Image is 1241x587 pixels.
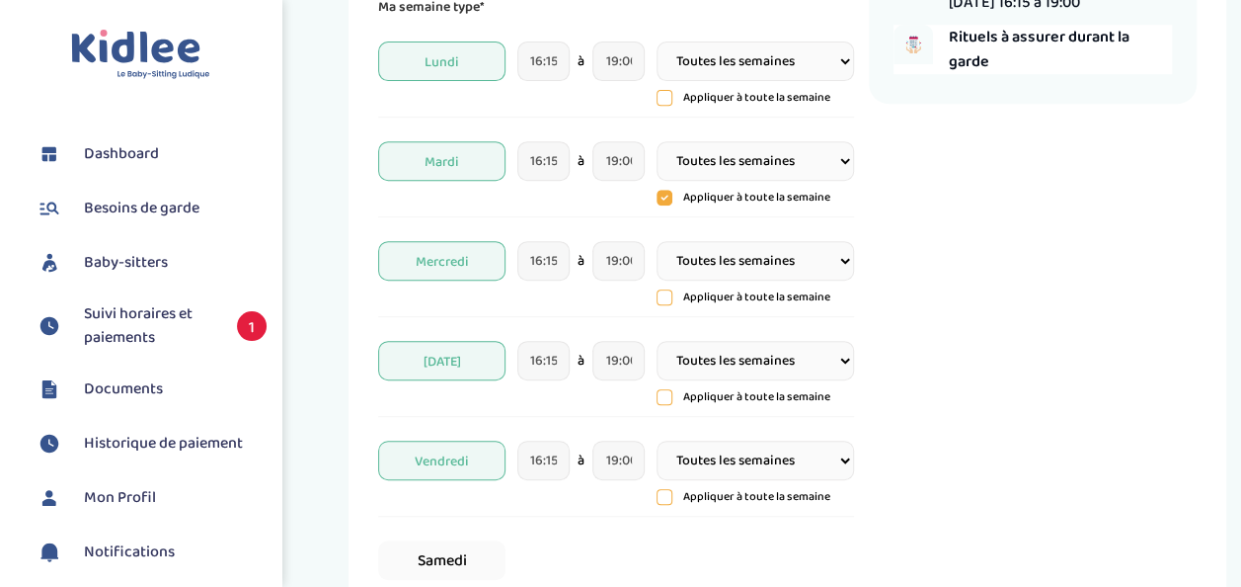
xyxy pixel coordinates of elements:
a: Baby-sitters [35,248,267,278]
span: Samedi [378,541,505,580]
span: Documents [84,377,163,401]
input: heure de debut [517,441,570,480]
span: à [578,251,584,272]
span: Dashboard [84,142,159,166]
a: Historique de paiement [35,429,267,459]
input: heure de fin [592,141,645,181]
input: heure de fin [592,341,645,380]
input: heure de debut [517,141,570,181]
a: Besoins de garde [35,194,267,223]
img: documents.svg [35,375,64,404]
a: Dashboard [35,139,267,169]
span: Historique de paiement [84,432,243,456]
span: Besoins de garde [84,197,199,220]
img: profil.svg [35,483,64,513]
p: Appliquer à toute la semaine [682,89,829,107]
span: Mardi [378,141,505,181]
span: Mon Profil [84,486,156,510]
input: heure de debut [517,341,570,380]
a: Suivi horaires et paiements 1 [35,302,267,350]
span: Lundi [378,42,505,81]
a: Notifications [35,538,267,567]
span: à [578,451,584,471]
span: à [578,151,584,172]
input: heure de fin [592,42,645,81]
input: heure de fin [592,441,645,480]
span: Baby-sitters [84,251,168,275]
img: besoin.svg [35,194,64,223]
span: 1 [237,311,267,341]
input: heure de debut [517,42,570,81]
img: babysitters.svg [35,248,64,278]
input: heure de debut [517,241,570,281]
img: suivihoraire.svg [35,311,64,341]
span: à [578,351,584,372]
p: Appliquer à toute la semaine [682,488,829,506]
img: notification.svg [35,538,64,567]
p: Appliquer à toute la semaine [682,189,829,207]
img: hand_to_do_list.png [893,25,933,64]
img: logo.svg [71,30,210,80]
img: dashboard.svg [35,139,64,169]
span: Notifications [84,541,175,564]
span: Mercredi [378,241,505,281]
span: Vendredi [378,441,505,480]
p: Appliquer à toute la semaine [682,289,829,306]
a: Mon Profil [35,483,267,513]
span: [DATE] [378,341,505,380]
a: Documents [35,375,267,404]
span: à [578,51,584,72]
span: Suivi horaires et paiements [84,302,217,350]
input: heure de fin [592,241,645,281]
p: Appliquer à toute la semaine [682,388,829,406]
img: suivihoraire.svg [35,429,64,459]
span: Rituels à assurer durant la garde [948,25,1172,74]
